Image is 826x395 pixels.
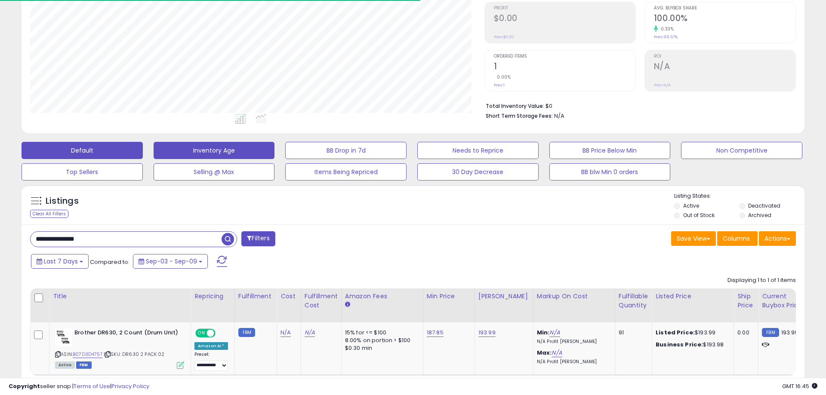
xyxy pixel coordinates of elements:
div: 8.00% on portion > $100 [345,337,416,344]
a: N/A [552,349,562,357]
a: N/A [549,328,560,337]
th: The percentage added to the cost of goods (COGS) that forms the calculator for Min & Max prices. [533,288,615,322]
div: Repricing [194,292,231,301]
b: Short Term Storage Fees: [486,112,553,119]
div: Clear All Filters [30,210,68,218]
button: Save View [671,231,716,246]
button: Default [22,142,143,159]
button: Actions [759,231,796,246]
div: Title [53,292,187,301]
p: N/A Profit [PERSON_NAME] [537,359,608,365]
small: Prev: 1 [494,83,505,88]
a: N/A [305,328,315,337]
div: Fulfillment Cost [305,292,338,310]
small: Amazon Fees. [345,301,350,309]
h2: $0.00 [494,13,635,25]
span: ROI [654,54,795,59]
div: Cost [280,292,297,301]
p: Listing States: [674,192,804,200]
button: Needs to Reprice [417,142,539,159]
small: 0.33% [658,26,674,32]
div: Current Buybox Price [762,292,806,310]
span: Avg. Buybox Share [654,6,795,11]
div: Fulfillment [238,292,273,301]
span: 193.99 [781,328,798,337]
button: BB Price Below Min [549,142,671,159]
small: Prev: N/A [654,83,671,88]
span: Sep-03 - Sep-09 [146,257,197,266]
span: Ordered Items [494,54,635,59]
button: Top Sellers [22,163,143,181]
div: Fulfillable Quantity [619,292,648,310]
h2: N/A [654,61,795,73]
small: Prev: $0.00 [494,34,514,40]
a: B07D3D475T [73,351,102,358]
span: Columns [723,234,750,243]
label: Deactivated [748,202,780,209]
div: Ship Price [737,292,755,310]
a: Terms of Use [74,382,110,390]
div: Amazon AI * [194,342,228,350]
button: Items Being Repriced [285,163,407,181]
div: Markup on Cost [537,292,611,301]
div: $193.98 [656,341,727,349]
small: 0.00% [494,74,511,80]
button: Filters [241,231,275,246]
b: Listed Price: [656,328,695,337]
small: FBM [238,328,255,337]
span: Last 7 Days [44,257,78,266]
label: Out of Stock [683,211,715,219]
span: | SKU: DR630 2 PACK 02 [104,351,165,358]
button: Sep-03 - Sep-09 [133,254,208,269]
div: Listed Price [656,292,730,301]
span: 2025-09-17 16:45 GMT [782,382,817,390]
button: Inventory Age [154,142,275,159]
div: 91 [619,329,645,337]
div: Amazon Fees [345,292,419,301]
button: Last 7 Days [31,254,89,269]
a: 193.99 [478,328,496,337]
span: ON [196,330,207,337]
span: All listings currently available for purchase on Amazon [55,361,75,369]
span: Profit [494,6,635,11]
span: OFF [214,330,228,337]
button: Columns [717,231,758,246]
button: BB blw Min 0 orders [549,163,671,181]
div: [PERSON_NAME] [478,292,530,301]
span: FBM [76,361,92,369]
div: $0.30 min [345,344,416,352]
strong: Copyright [9,382,40,390]
div: Preset: [194,352,228,371]
button: Selling @ Max [154,163,275,181]
b: Min: [537,328,550,337]
span: N/A [554,112,564,120]
label: Active [683,202,699,209]
h5: Listings [46,195,79,207]
span: Compared to: [90,258,129,266]
b: Business Price: [656,340,703,349]
a: Privacy Policy [111,382,149,390]
button: 30 Day Decrease [417,163,539,181]
img: 41EFEZ4k5WL._SL40_.jpg [55,329,72,346]
a: N/A [280,328,291,337]
div: ASIN: [55,329,184,368]
div: $193.99 [656,329,727,337]
div: seller snap | | [9,383,149,391]
p: N/A Profit [PERSON_NAME] [537,339,608,345]
div: Min Price [427,292,471,301]
small: Prev: 99.67% [654,34,678,40]
button: Non Competitive [681,142,802,159]
button: BB Drop in 7d [285,142,407,159]
small: FBM [762,328,779,337]
b: Total Inventory Value: [486,102,544,110]
a: 187.85 [427,328,444,337]
b: Max: [537,349,552,357]
li: $0 [486,100,789,110]
div: Displaying 1 to 1 of 1 items [727,276,796,285]
label: Archived [748,211,771,219]
div: 15% for <= $100 [345,329,416,337]
h2: 100.00% [654,13,795,25]
b: Brother DR630, 2 Count (Drum Unit) [74,329,179,339]
h2: 1 [494,61,635,73]
div: 0.00 [737,329,752,337]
